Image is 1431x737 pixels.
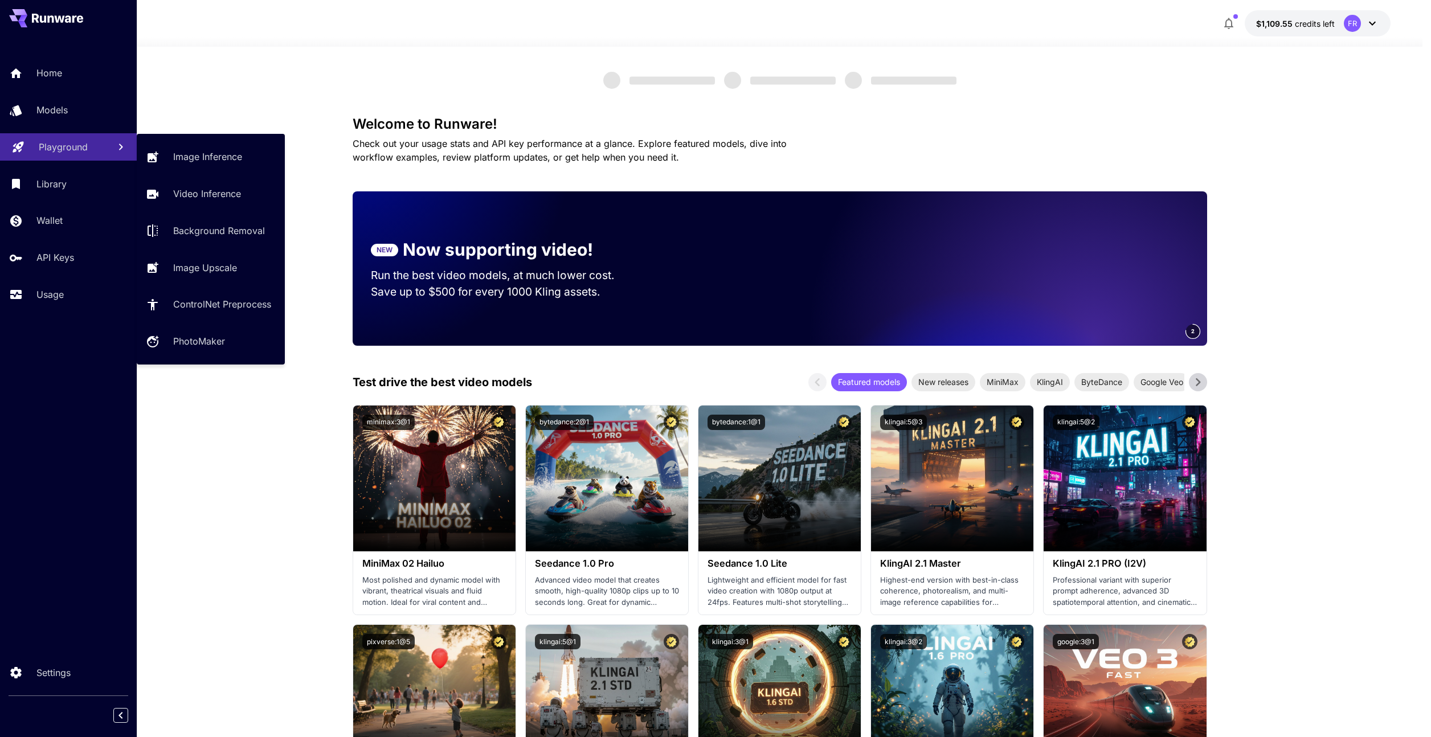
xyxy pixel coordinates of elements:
p: Most polished and dynamic model with vibrant, theatrical visuals and fluid motion. Ideal for vira... [362,575,506,608]
p: Advanced video model that creates smooth, high-quality 1080p clips up to 10 seconds long. Great f... [535,575,679,608]
button: minimax:3@1 [362,415,415,430]
button: $1,109.54676 [1245,10,1391,36]
p: Playground [39,140,88,154]
span: Check out your usage stats and API key performance at a glance. Explore featured models, dive int... [353,138,787,163]
p: Usage [36,288,64,301]
h3: MiniMax 02 Hailuo [362,558,506,569]
p: Run the best video models, at much lower cost. [371,267,636,284]
button: Collapse sidebar [113,708,128,723]
img: alt [698,406,861,551]
img: alt [1044,406,1206,551]
p: Save up to $500 for every 1000 Kling assets. [371,284,636,300]
p: Lightweight and efficient model for fast video creation with 1080p output at 24fps. Features mult... [708,575,852,608]
button: Certified Model – Vetted for best performance and includes a commercial license. [664,634,679,649]
button: Certified Model – Vetted for best performance and includes a commercial license. [664,415,679,430]
span: Featured models [831,376,907,388]
button: Certified Model – Vetted for best performance and includes a commercial license. [1009,415,1024,430]
button: Certified Model – Vetted for best performance and includes a commercial license. [1182,634,1197,649]
button: Certified Model – Vetted for best performance and includes a commercial license. [836,634,852,649]
span: credits left [1295,19,1335,28]
span: $1,109.55 [1256,19,1295,28]
p: ControlNet Preprocess [173,297,271,311]
button: klingai:5@1 [535,634,580,649]
span: Google Veo [1134,376,1190,388]
p: Background Removal [173,224,265,238]
p: Video Inference [173,187,241,200]
p: API Keys [36,251,74,264]
button: klingai:5@3 [880,415,927,430]
a: PhotoMaker [137,327,285,355]
a: Image Upscale [137,253,285,281]
button: klingai:3@2 [880,634,927,649]
span: ByteDance [1074,376,1129,388]
p: Image Upscale [173,261,237,275]
button: bytedance:1@1 [708,415,765,430]
div: Collapse sidebar [122,705,137,726]
span: 2 [1191,327,1195,335]
p: Highest-end version with best-in-class coherence, photorealism, and multi-image reference capabil... [880,575,1024,608]
span: New releases [911,376,975,388]
p: Models [36,103,68,117]
p: Professional variant with superior prompt adherence, advanced 3D spatiotemporal attention, and ci... [1053,575,1197,608]
button: Certified Model – Vetted for best performance and includes a commercial license. [1009,634,1024,649]
h3: Welcome to Runware! [353,116,1207,132]
img: alt [353,406,516,551]
h3: KlingAI 2.1 PRO (I2V) [1053,558,1197,569]
button: klingai:3@1 [708,634,753,649]
button: klingai:5@2 [1053,415,1099,430]
p: Library [36,177,67,191]
p: PhotoMaker [173,334,225,348]
button: Certified Model – Vetted for best performance and includes a commercial license. [836,415,852,430]
div: $1,109.54676 [1256,18,1335,30]
p: Home [36,66,62,80]
button: Certified Model – Vetted for best performance and includes a commercial license. [491,415,506,430]
p: Settings [36,666,71,679]
h3: Seedance 1.0 Lite [708,558,852,569]
div: FR [1344,15,1361,32]
a: Image Inference [137,143,285,171]
button: pixverse:1@5 [362,634,415,649]
button: Certified Model – Vetted for best performance and includes a commercial license. [491,634,506,649]
a: ControlNet Preprocess [137,290,285,318]
span: MiniMax [980,376,1025,388]
button: google:3@1 [1053,634,1099,649]
h3: KlingAI 2.1 Master [880,558,1024,569]
a: Video Inference [137,180,285,208]
button: Certified Model – Vetted for best performance and includes a commercial license. [1182,415,1197,430]
p: Now supporting video! [403,237,593,263]
p: Wallet [36,214,63,227]
button: bytedance:2@1 [535,415,594,430]
img: alt [871,406,1033,551]
p: NEW [377,245,392,255]
img: alt [526,406,688,551]
h3: Seedance 1.0 Pro [535,558,679,569]
p: Test drive the best video models [353,374,532,391]
p: Image Inference [173,150,242,163]
span: KlingAI [1030,376,1070,388]
a: Background Removal [137,217,285,245]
